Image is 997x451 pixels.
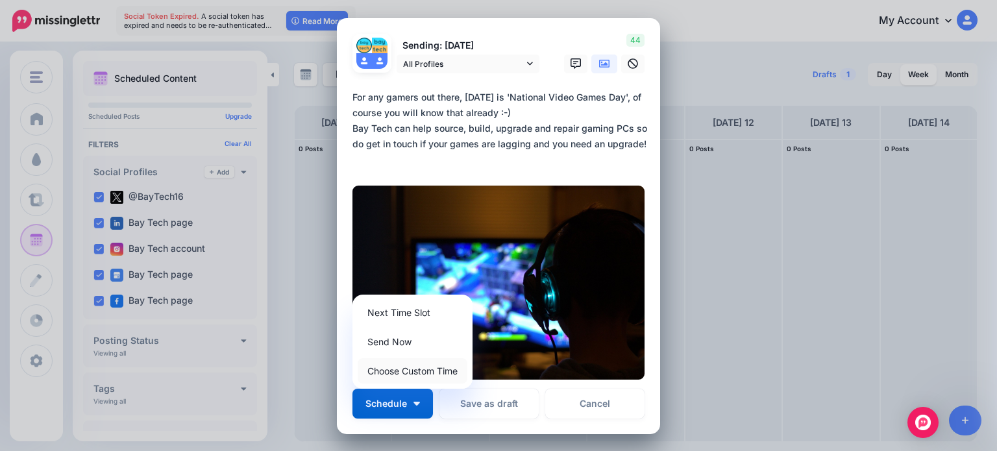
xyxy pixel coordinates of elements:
[352,186,645,380] img: 142KVNL9JRXZJ40FCPD1VSU3USNN9TTP.jpg
[626,34,645,47] span: 44
[439,389,539,419] button: Save as draft
[397,38,539,53] p: Sending: [DATE]
[397,55,539,73] a: All Profiles
[356,38,372,53] img: 301645517_483429707124915_896100712906713217_n-bsa133610.png
[372,53,388,69] img: user_default_image.png
[907,407,939,438] div: Open Intercom Messenger
[545,389,645,419] a: Cancel
[358,358,467,384] a: Choose Custom Time
[352,90,651,152] div: For any gamers out there, [DATE] is 'National Video Games Day', of course you will know that alre...
[352,295,473,389] div: Schedule
[413,402,420,406] img: arrow-down-white.png
[372,38,388,53] img: w0co86Kf-76988.jpg
[358,300,467,325] a: Next Time Slot
[358,329,467,354] a: Send Now
[403,57,524,71] span: All Profiles
[365,399,407,408] span: Schedule
[352,389,433,419] button: Schedule
[356,53,372,69] img: user_default_image.png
